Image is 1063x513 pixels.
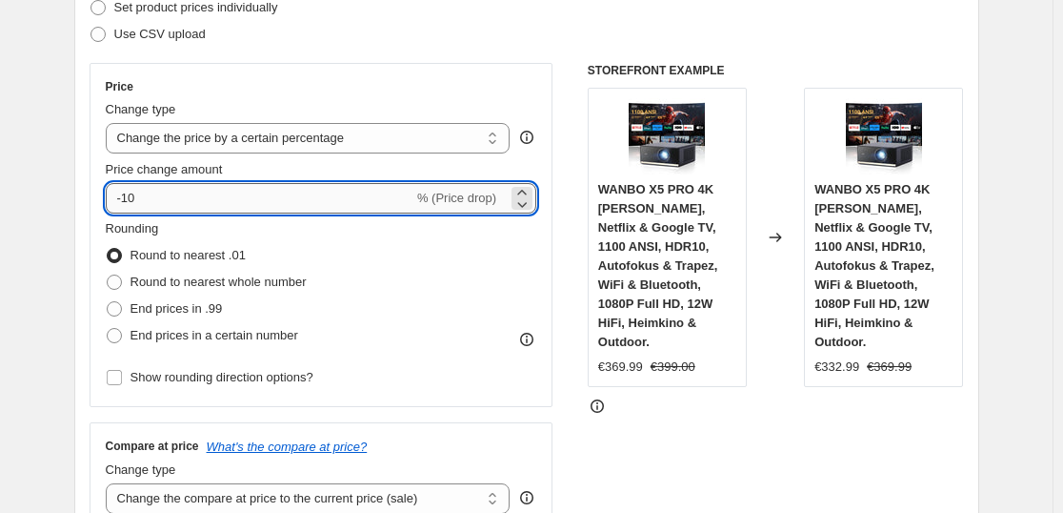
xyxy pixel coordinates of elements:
strike: €369.99 [867,358,912,377]
span: End prices in a certain number [130,328,298,342]
div: €332.99 [814,358,859,377]
span: Rounding [106,221,159,236]
strike: €399.00 [651,358,695,377]
h6: STOREFRONT EXAMPLE [588,63,964,78]
span: Change type [106,102,176,116]
span: Round to nearest .01 [130,248,246,262]
img: 716ISqTPbYL_80x.jpg [846,98,922,174]
img: 716ISqTPbYL_80x.jpg [629,98,705,174]
span: WANBO X5 PRO 4K [PERSON_NAME], Netflix & Google TV, 1100 ANSI, HDR10, Autofokus & Trapez, WiFi & ... [814,182,934,349]
input: -15 [106,183,413,214]
div: €369.99 [598,358,643,377]
button: What's the compare at price? [207,440,368,454]
div: help [517,488,536,507]
span: % (Price drop) [417,191,496,205]
span: End prices in .99 [130,301,223,316]
span: Change type [106,462,176,477]
span: Show rounding direction options? [130,370,313,384]
span: Price change amount [106,162,223,176]
span: WANBO X5 PRO 4K [PERSON_NAME], Netflix & Google TV, 1100 ANSI, HDR10, Autofokus & Trapez, WiFi & ... [598,182,718,349]
h3: Compare at price [106,439,199,454]
span: Round to nearest whole number [130,275,307,289]
span: Use CSV upload [114,27,206,41]
div: help [517,128,536,147]
h3: Price [106,79,133,94]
